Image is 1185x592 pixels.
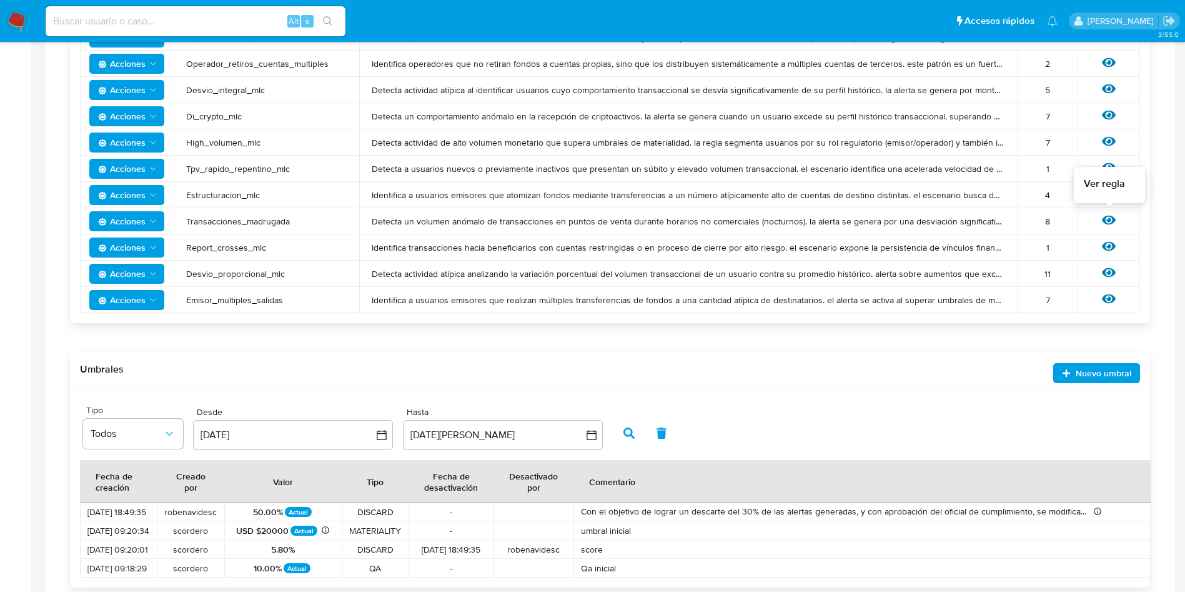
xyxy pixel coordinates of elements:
p: joaquin.santistebe@mercadolibre.com [1088,15,1158,27]
span: Ver regla [1084,177,1125,191]
span: s [305,15,309,27]
span: Alt [289,15,299,27]
span: 3.155.0 [1158,29,1179,39]
span: Accesos rápidos [964,14,1034,28]
input: Buscar usuario o caso... [46,13,345,29]
a: Notificaciones [1047,16,1058,26]
a: Salir [1163,14,1176,28]
button: search-icon [315,13,340,30]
